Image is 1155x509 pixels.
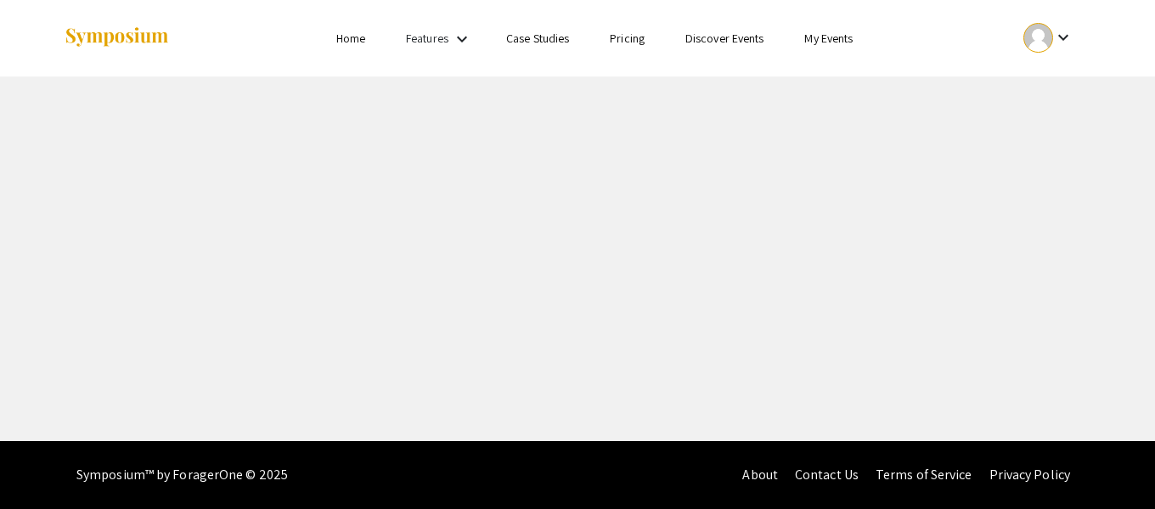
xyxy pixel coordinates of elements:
[795,466,859,484] a: Contact Us
[742,466,778,484] a: About
[76,441,288,509] div: Symposium™ by ForagerOne © 2025
[804,31,853,46] a: My Events
[610,31,645,46] a: Pricing
[685,31,764,46] a: Discover Events
[64,26,170,49] img: Symposium by ForagerOne
[876,466,972,484] a: Terms of Service
[506,31,569,46] a: Case Studies
[406,31,448,46] a: Features
[1006,19,1091,57] button: Expand account dropdown
[452,29,472,49] mat-icon: Expand Features list
[336,31,365,46] a: Home
[989,466,1070,484] a: Privacy Policy
[1053,27,1073,48] mat-icon: Expand account dropdown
